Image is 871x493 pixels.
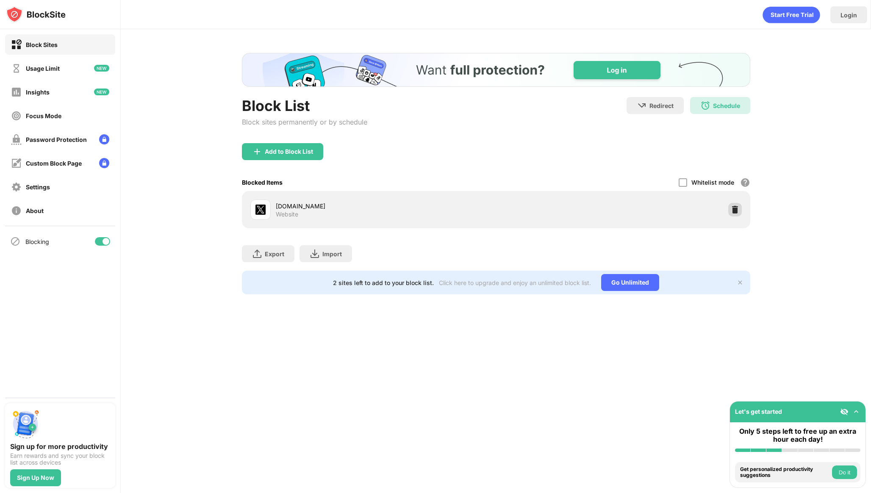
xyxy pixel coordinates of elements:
img: time-usage-off.svg [11,63,22,74]
img: password-protection-off.svg [11,134,22,145]
img: customize-block-page-off.svg [11,158,22,169]
img: push-signup.svg [10,408,41,439]
div: About [26,207,44,214]
button: Do it [832,465,857,479]
div: Redirect [649,102,674,109]
img: new-icon.svg [94,65,109,72]
img: logo-blocksite.svg [6,6,66,23]
div: Usage Limit [26,65,60,72]
img: blocking-icon.svg [10,236,20,246]
iframe: Banner [242,53,750,87]
div: Sign Up Now [17,474,54,481]
div: 2 sites left to add to your block list. [333,279,434,286]
div: Go Unlimited [601,274,659,291]
div: Block Sites [26,41,58,48]
div: Block List [242,97,367,114]
div: Settings [26,183,50,191]
div: Whitelist mode [691,179,734,186]
div: Focus Mode [26,112,61,119]
div: Custom Block Page [26,160,82,167]
img: focus-off.svg [11,111,22,121]
img: lock-menu.svg [99,134,109,144]
div: Password Protection [26,136,87,143]
div: animation [763,6,820,23]
img: omni-setup-toggle.svg [852,407,860,416]
div: Block sites permanently or by schedule [242,118,367,126]
div: Export [265,250,284,258]
div: Earn rewards and sync your block list across devices [10,452,110,466]
div: Click here to upgrade and enjoy an unlimited block list. [439,279,591,286]
img: x-button.svg [737,279,743,286]
img: block-on.svg [11,39,22,50]
div: Sign up for more productivity [10,442,110,451]
img: insights-off.svg [11,87,22,97]
img: lock-menu.svg [99,158,109,168]
div: Blocked Items [242,179,283,186]
div: Schedule [713,102,740,109]
img: about-off.svg [11,205,22,216]
div: Login [840,11,857,19]
div: Get personalized productivity suggestions [740,466,830,479]
div: Import [322,250,342,258]
div: Website [276,210,298,218]
div: [DOMAIN_NAME] [276,202,496,210]
div: Let's get started [735,408,782,415]
div: Blocking [25,238,49,245]
img: eye-not-visible.svg [840,407,849,416]
img: favicons [255,205,266,215]
img: settings-off.svg [11,182,22,192]
div: Only 5 steps left to free up an extra hour each day! [735,427,860,443]
img: new-icon.svg [94,89,109,95]
div: Add to Block List [265,148,313,155]
div: Insights [26,89,50,96]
